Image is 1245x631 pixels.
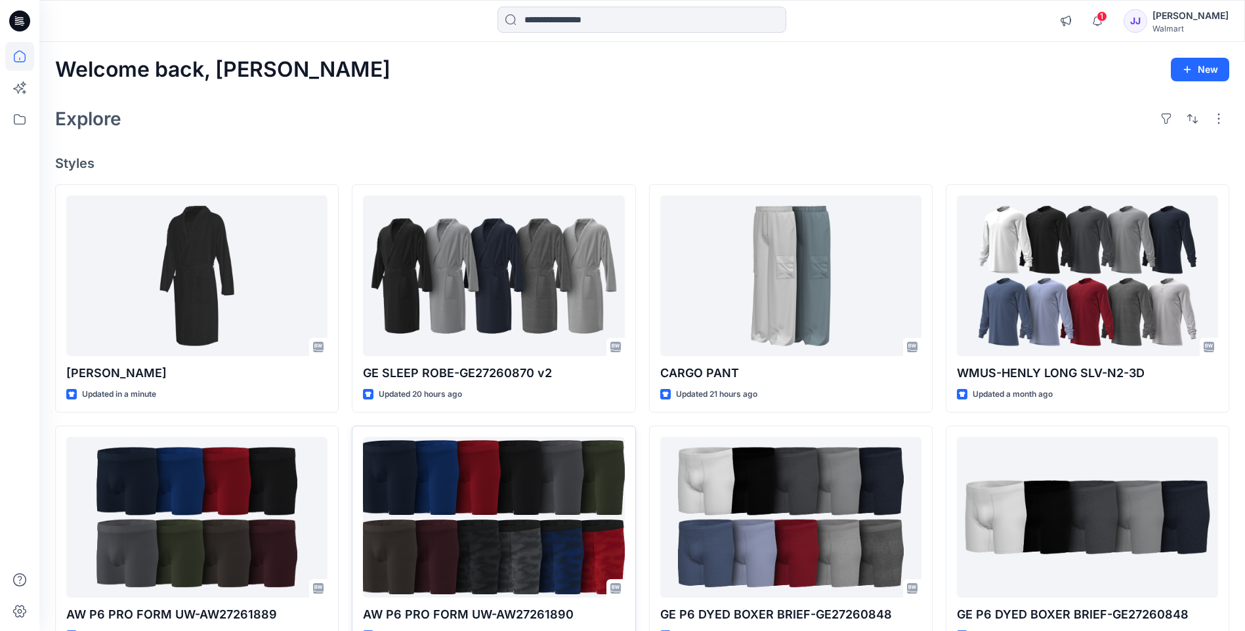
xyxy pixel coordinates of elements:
p: Updated 20 hours ago [379,388,462,401]
p: AW P6 PRO FORM UW-AW27261890 [363,605,624,624]
a: GE P6 DYED BOXER BRIEF-GE27260848 [660,437,921,598]
h2: Explore [55,108,121,129]
p: GE SLEEP ROBE-GE27260870 v2 [363,364,624,382]
a: AW P6 PRO FORM UW-AW27261889 [66,437,327,598]
h4: Styles [55,155,1229,171]
button: New [1171,58,1229,81]
a: AW P6 PRO FORM UW-AW27261890 [363,437,624,598]
p: AW P6 PRO FORM UW-AW27261889 [66,605,327,624]
div: Walmart [1152,24,1229,33]
p: Updated in a minute [82,388,156,401]
p: [PERSON_NAME] [66,364,327,382]
a: CARGO PANT [660,195,921,356]
p: CARGO PANT [660,364,921,382]
p: GE P6 DYED BOXER BRIEF-GE27260848 [957,605,1218,624]
a: GE SLEEP ROBE-GE27260870 v2 [363,195,624,356]
h2: Welcome back, [PERSON_NAME] [55,58,390,82]
a: WMUS-HENLY LONG SLV-N2-3D [957,195,1218,356]
a: GE P6 DYED BOXER BRIEF-GE27260848 [957,437,1218,598]
p: GE P6 DYED BOXER BRIEF-GE27260848 [660,605,921,624]
p: Updated a month ago [973,388,1053,401]
div: [PERSON_NAME] [1152,8,1229,24]
div: JJ [1124,9,1147,33]
span: 1 [1097,11,1107,22]
a: TERRY ROBE [66,195,327,356]
p: WMUS-HENLY LONG SLV-N2-3D [957,364,1218,382]
p: Updated 21 hours ago [676,388,757,401]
